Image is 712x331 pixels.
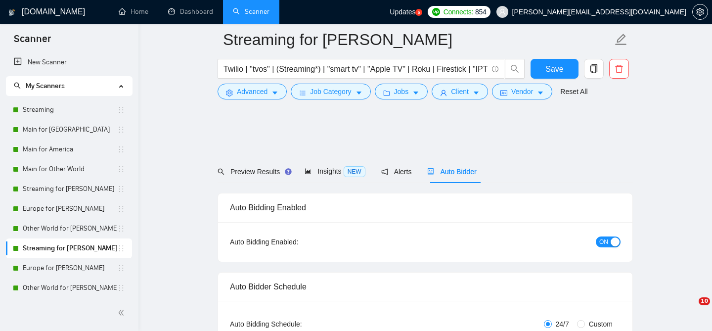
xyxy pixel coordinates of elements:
span: Client [451,86,469,97]
span: search [505,64,524,73]
span: caret-down [412,89,419,96]
button: idcardVendorcaret-down [492,84,552,99]
span: Job Category [310,86,351,97]
a: Europe for [PERSON_NAME] [23,199,117,219]
span: Auto Bidder [427,168,476,176]
span: Updates [390,8,415,16]
button: folderJobscaret-down [375,84,428,99]
button: settingAdvancedcaret-down [218,84,287,99]
a: 5 [415,9,422,16]
span: holder [117,106,125,114]
a: Streaming [23,100,117,120]
a: Other World for [PERSON_NAME] [23,219,117,238]
button: search [505,59,525,79]
span: edit [615,33,627,46]
span: caret-down [271,89,278,96]
span: caret-down [356,89,362,96]
span: 854 [475,6,486,17]
span: idcard [500,89,507,96]
span: caret-down [537,89,544,96]
span: holder [117,145,125,153]
a: dashboardDashboard [168,7,213,16]
span: user [499,8,506,15]
span: delete [610,64,628,73]
li: Other World for Eugene [6,219,132,238]
span: holder [117,284,125,292]
a: Reset All [560,86,587,97]
span: holder [117,244,125,252]
text: 5 [418,10,420,15]
button: delete [609,59,629,79]
span: area-chart [305,168,311,175]
div: Auto Bidding Schedule: [230,319,360,330]
span: ON [599,236,608,247]
div: Auto Bidding Enabled: [230,236,360,247]
span: search [14,82,21,89]
a: Main for [GEOGRAPHIC_DATA] [23,120,117,140]
iframe: Intercom live chat [678,297,702,321]
div: Auto Bidding Enabled [230,193,621,222]
button: barsJob Categorycaret-down [291,84,370,99]
li: New Scanner [6,52,132,72]
span: folder [383,89,390,96]
a: Streaming for [PERSON_NAME] [23,238,117,258]
li: Europe for Ann [6,258,132,278]
span: search [218,168,224,175]
li: Streaming [6,100,132,120]
span: Vendor [511,86,533,97]
span: holder [117,165,125,173]
a: Main for Other World [23,159,117,179]
input: Scanner name... [223,27,613,52]
span: Advanced [237,86,267,97]
a: Europe for [PERSON_NAME] [23,258,117,278]
span: copy [584,64,603,73]
li: Main for Europe [6,120,132,140]
a: searchScanner [233,7,269,16]
a: homeHome [119,7,148,16]
li: Main for Other World [6,159,132,179]
span: My Scanners [14,82,65,90]
span: My Scanners [26,82,65,90]
span: holder [117,264,125,272]
span: Connects: [444,6,473,17]
span: Scanner [6,32,59,52]
button: copy [584,59,604,79]
a: setting [692,8,708,16]
li: Streaming for Eugene [6,179,132,199]
img: logo [8,4,15,20]
span: Insights [305,167,365,175]
span: Save [545,63,563,75]
span: notification [381,168,388,175]
button: setting [692,4,708,20]
span: info-circle [492,66,498,72]
span: 10 [699,297,710,305]
span: Custom [585,319,617,330]
img: upwork-logo.png [432,8,440,16]
a: New Scanner [14,52,124,72]
span: Alerts [381,168,412,176]
a: Main for America [23,140,117,159]
span: Preview Results [218,168,289,176]
span: setting [693,8,708,16]
span: holder [117,225,125,233]
span: 24/7 [552,319,573,330]
div: Auto Bidder Schedule [230,273,621,301]
span: bars [299,89,306,96]
span: holder [117,126,125,134]
li: Other World for Ann [6,278,132,298]
span: NEW [344,166,365,177]
button: Save [531,59,578,79]
span: holder [117,205,125,213]
span: robot [427,168,434,175]
button: userClientcaret-down [432,84,488,99]
span: caret-down [473,89,480,96]
li: Main for America [6,140,132,159]
span: Jobs [394,86,409,97]
span: setting [226,89,233,96]
a: Other World for [PERSON_NAME] [23,278,117,298]
li: Streaming for Ann [6,238,132,258]
input: Search Freelance Jobs... [223,63,488,75]
li: Europe for Eugene [6,199,132,219]
span: user [440,89,447,96]
a: Streaming for [PERSON_NAME] [23,179,117,199]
